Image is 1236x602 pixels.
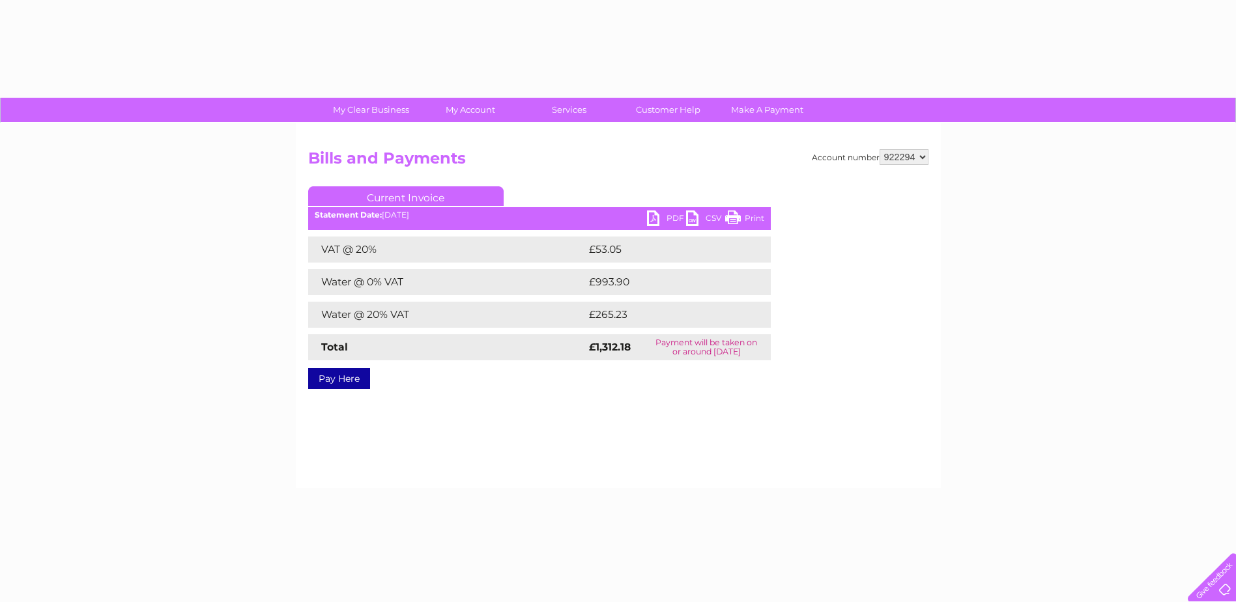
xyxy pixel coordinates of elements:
a: PDF [647,210,686,229]
a: My Clear Business [317,98,425,122]
a: My Account [416,98,524,122]
td: £993.90 [586,269,748,295]
td: Payment will be taken on or around [DATE] [642,334,770,360]
td: VAT @ 20% [308,236,586,263]
a: Make A Payment [713,98,821,122]
div: [DATE] [308,210,771,220]
strong: Total [321,341,348,353]
h2: Bills and Payments [308,149,928,174]
a: CSV [686,210,725,229]
div: Account number [812,149,928,165]
strong: £1,312.18 [589,341,631,353]
a: Current Invoice [308,186,504,206]
b: Statement Date: [315,210,382,220]
a: Print [725,210,764,229]
td: £53.05 [586,236,744,263]
a: Services [515,98,623,122]
td: Water @ 0% VAT [308,269,586,295]
a: Pay Here [308,368,370,389]
td: Water @ 20% VAT [308,302,586,328]
a: Customer Help [614,98,722,122]
td: £265.23 [586,302,747,328]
